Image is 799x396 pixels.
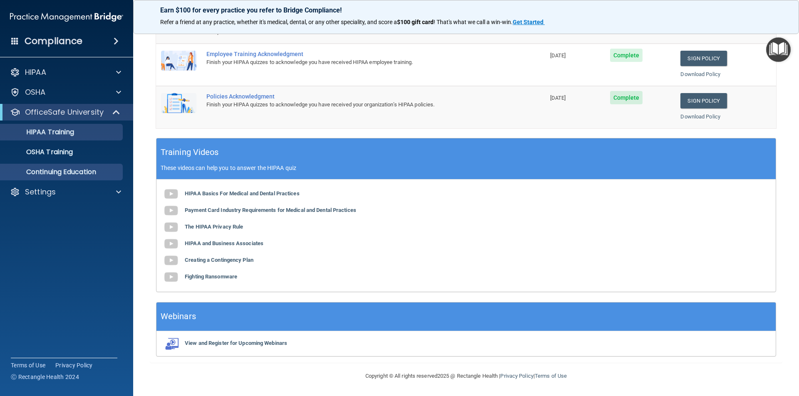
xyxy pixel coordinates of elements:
a: Sign Policy [680,51,727,66]
a: Sign Policy [680,93,727,108]
span: ! That's what we call a win-win. [434,19,513,25]
span: Ⓒ Rectangle Health 2024 [11,373,79,381]
div: Finish your HIPAA quizzes to acknowledge you have received HIPAA employee training. [206,57,504,67]
span: Complete [610,91,643,104]
strong: $100 gift card [397,19,434,25]
span: [DATE] [550,52,566,59]
a: Download Policy [680,71,720,77]
p: Continuing Education [5,168,119,176]
img: gray_youtube_icon.38fcd6cc.png [163,236,179,252]
span: [DATE] [550,95,566,101]
div: Employee Training Acknowledgment [206,51,504,57]
b: HIPAA and Business Associates [185,240,263,246]
img: gray_youtube_icon.38fcd6cc.png [163,186,179,202]
img: gray_youtube_icon.38fcd6cc.png [163,202,179,219]
b: Payment Card Industry Requirements for Medical and Dental Practices [185,207,356,213]
p: Settings [25,187,56,197]
img: gray_youtube_icon.38fcd6cc.png [163,252,179,269]
strong: Get Started [513,19,543,25]
span: Complete [610,49,643,62]
h5: Training Videos [161,145,219,160]
b: Fighting Ransomware [185,273,237,280]
p: HIPAA Training [5,128,74,136]
b: View and Register for Upcoming Webinars [185,340,287,346]
a: Download Policy [680,113,720,120]
h5: Webinars [161,309,196,324]
a: Terms of Use [535,373,567,379]
a: Settings [10,187,121,197]
p: OSHA Training [5,148,73,156]
h4: Compliance [25,35,82,47]
p: HIPAA [25,67,46,77]
b: The HIPAA Privacy Rule [185,224,243,230]
a: HIPAA [10,67,121,77]
b: HIPAA Basics For Medical and Dental Practices [185,190,300,197]
a: OSHA [10,87,121,97]
img: webinarIcon.c7ebbf15.png [163,337,179,350]
img: PMB logo [10,9,123,25]
p: These videos can help you to answer the HIPAA quiz [161,165,772,171]
a: Privacy Policy [55,361,93,369]
div: Finish your HIPAA quizzes to acknowledge you have received your organization’s HIPAA policies. [206,100,504,110]
p: OfficeSafe University [25,107,104,117]
img: gray_youtube_icon.38fcd6cc.png [163,219,179,236]
button: Open Resource Center [766,37,791,62]
div: Copyright © All rights reserved 2025 @ Rectangle Health | | [314,363,618,389]
a: Privacy Policy [500,373,533,379]
p: Earn $100 for every practice you refer to Bridge Compliance! [160,6,772,14]
img: gray_youtube_icon.38fcd6cc.png [163,269,179,285]
span: Refer a friend at any practice, whether it's medical, dental, or any other speciality, and score a [160,19,397,25]
b: Creating a Contingency Plan [185,257,253,263]
p: OSHA [25,87,46,97]
a: Get Started [513,19,545,25]
a: OfficeSafe University [10,107,121,117]
a: Terms of Use [11,361,45,369]
div: Policies Acknowledgment [206,93,504,100]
